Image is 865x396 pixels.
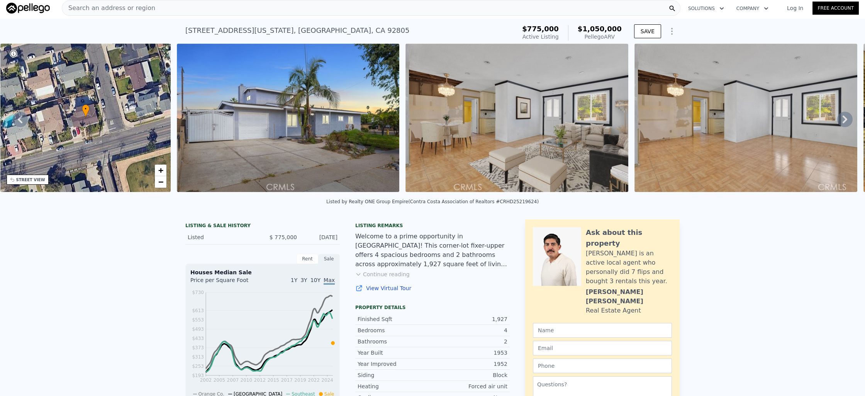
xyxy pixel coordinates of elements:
[192,326,204,332] tspan: $493
[730,2,775,15] button: Company
[432,315,507,323] div: 1,927
[533,341,672,355] input: Email
[778,4,812,12] a: Log In
[432,338,507,345] div: 2
[254,377,266,383] tspan: 2012
[158,165,163,175] span: +
[355,270,410,278] button: Continue reading
[533,359,672,373] input: Phone
[358,326,432,334] div: Bedrooms
[185,223,340,230] div: LISTING & SALE HISTORY
[355,284,510,292] a: View Virtual Tour
[267,377,279,383] tspan: 2015
[358,338,432,345] div: Bathrooms
[192,364,204,369] tspan: $253
[190,276,263,289] div: Price per Square Foot
[200,377,212,383] tspan: 2002
[522,25,559,33] span: $775,000
[586,287,672,306] div: [PERSON_NAME] [PERSON_NAME]
[355,223,510,229] div: Listing remarks
[192,336,204,341] tspan: $433
[324,277,335,285] span: Max
[155,176,166,188] a: Zoom out
[192,308,204,313] tspan: $613
[586,227,672,249] div: Ask about this property
[16,177,45,183] div: STREET VIEW
[358,360,432,368] div: Year Improved
[82,105,90,112] span: •
[158,177,163,187] span: −
[310,277,321,283] span: 10Y
[291,277,297,283] span: 1Y
[185,25,409,36] div: [STREET_ADDRESS][US_STATE] , [GEOGRAPHIC_DATA] , CA 92805
[432,360,507,368] div: 1952
[355,232,510,269] div: Welcome to a prime opportunity in [GEOGRAPHIC_DATA]! This corner-lot fixer-upper offers 4 spaciou...
[177,44,399,192] img: Sale: 169714789 Parcel: 63802370
[405,44,628,192] img: Sale: 169714789 Parcel: 63802370
[358,315,432,323] div: Finished Sqft
[294,377,306,383] tspan: 2019
[321,377,333,383] tspan: 2024
[192,290,204,295] tspan: $730
[522,34,559,40] span: Active Listing
[664,24,680,39] button: Show Options
[432,349,507,357] div: 1953
[634,24,661,38] button: SAVE
[358,349,432,357] div: Year Built
[82,104,90,118] div: •
[586,306,641,315] div: Real Estate Agent
[190,269,335,276] div: Houses Median Sale
[533,323,672,338] input: Name
[358,371,432,379] div: Siding
[432,371,507,379] div: Block
[308,377,320,383] tspan: 2022
[192,373,204,378] tspan: $193
[62,3,155,13] span: Search an address or region
[188,233,256,241] div: Listed
[303,233,338,241] div: [DATE]
[297,254,318,264] div: Rent
[578,33,622,41] div: Pellego ARV
[241,377,253,383] tspan: 2010
[214,377,226,383] tspan: 2005
[192,317,204,323] tspan: $553
[358,382,432,390] div: Heating
[155,165,166,176] a: Zoom in
[300,277,307,283] span: 3Y
[682,2,730,15] button: Solutions
[586,249,672,286] div: [PERSON_NAME] is an active local agent who personally did 7 flips and bought 3 rentals this year.
[326,199,539,204] div: Listed by Realty ONE Group Empire (Contra Costa Association of Realtors #CRHD25219624)
[281,377,293,383] tspan: 2017
[270,234,297,240] span: $ 775,000
[578,25,622,33] span: $1,050,000
[318,254,340,264] div: Sale
[6,3,50,14] img: Pellego
[355,304,510,311] div: Property details
[227,377,239,383] tspan: 2007
[432,326,507,334] div: 4
[432,382,507,390] div: Forced air unit
[812,2,859,15] a: Free Account
[192,354,204,360] tspan: $313
[192,345,204,350] tspan: $373
[634,44,857,192] img: Sale: 169714789 Parcel: 63802370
